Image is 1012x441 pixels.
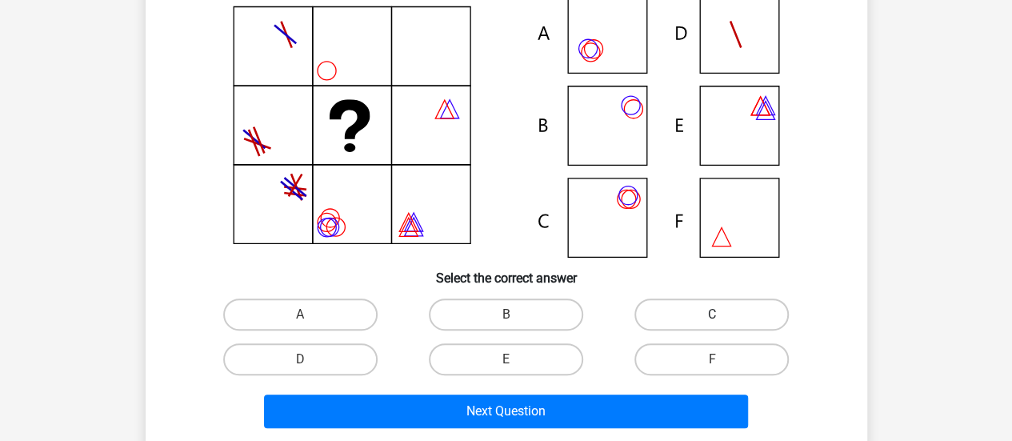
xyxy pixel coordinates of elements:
label: B [429,299,583,331]
label: E [429,343,583,375]
h6: Select the correct answer [171,258,842,286]
label: F [634,343,789,375]
label: A [223,299,378,331]
label: C [634,299,789,331]
button: Next Question [264,395,748,428]
label: D [223,343,378,375]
